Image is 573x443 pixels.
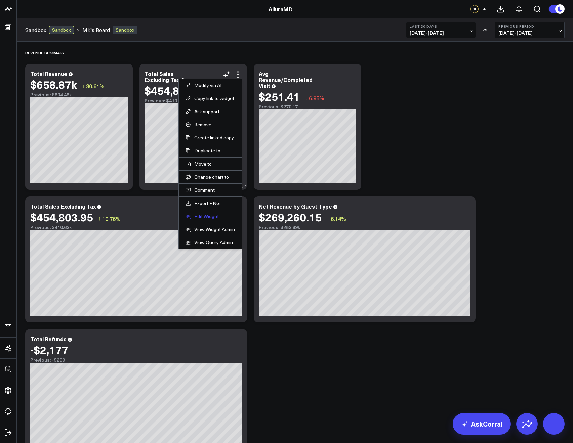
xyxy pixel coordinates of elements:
a: AskCorral [453,413,511,435]
span: 30.61% [86,82,105,90]
span: + [483,7,486,11]
div: VS [479,28,491,32]
span: 6.95% [309,94,324,102]
span: ↑ [82,82,85,90]
button: Comment [186,187,235,193]
button: Create linked copy [186,135,235,141]
span: 6.14% [331,215,346,222]
div: Total Refunds [30,335,67,343]
div: Sandbox [49,26,74,34]
b: Last 30 Days [410,24,472,28]
button: Previous Period[DATE]-[DATE] [495,22,565,38]
button: + [480,5,488,13]
div: Net Revenue by Guest Type [259,203,332,210]
div: $658.87k [30,78,77,90]
a: View Query Admin [186,239,235,246]
button: Ask support [186,108,235,115]
div: Revenue Summary [25,45,65,60]
button: Remove [186,122,235,128]
button: Move to [186,161,235,167]
span: ↑ [327,214,329,223]
div: Total Sales Excluding Tax [30,203,96,210]
div: $454,803.95 [30,211,93,223]
span: 10.76% [102,215,121,222]
div: Sandbox [113,26,137,34]
div: Avg Revenue/Completed Visit [259,70,313,89]
button: Edit Widget [186,213,235,219]
span: [DATE] - [DATE] [410,30,472,36]
div: Previous: $253.69k [259,225,470,230]
div: Previous: $504.45k [30,92,128,97]
div: Total Sales Excluding Tax [145,70,179,83]
a: View Widget Admin [186,226,235,232]
button: Change chart to [186,174,235,180]
div: Total Revenue [30,70,67,77]
div: > [25,26,80,34]
div: -$2,177 [30,344,68,356]
a: Sandbox [25,26,46,34]
button: Duplicate to [186,148,235,154]
div: SF [470,5,479,13]
button: Modify via AI [186,82,235,88]
button: Copy link to widget [186,95,235,101]
div: $269,260.15 [259,211,322,223]
div: $251.41 [259,90,300,102]
div: Previous: $410.63k [30,225,242,230]
div: Previous: -$299 [30,357,242,363]
div: Previous: $270.17 [259,104,356,109]
a: Export PNG [186,200,235,206]
button: Last 30 Days[DATE]-[DATE] [406,22,476,38]
a: AlluraMD [269,5,293,13]
span: [DATE] - [DATE] [498,30,561,36]
b: Previous Period [498,24,561,28]
span: ↓ [305,94,308,102]
span: ↑ [98,214,101,223]
a: MK's Board [82,26,110,34]
div: Previous: $410.63k [145,98,242,103]
div: $454,803.95 [145,84,207,96]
